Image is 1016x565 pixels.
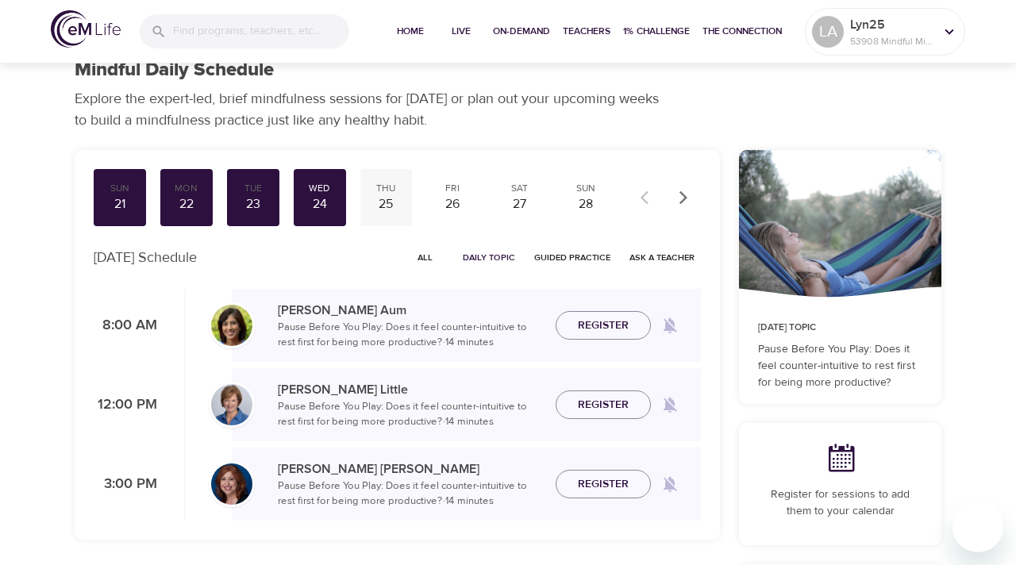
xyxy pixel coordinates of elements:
[493,23,550,40] span: On-Demand
[94,474,157,495] p: 3:00 PM
[952,502,1003,552] iframe: Button to launch messaging window
[233,195,273,213] div: 23
[100,182,140,195] div: Sun
[75,59,274,82] h1: Mindful Daily Schedule
[499,182,539,195] div: Sat
[578,395,629,415] span: Register
[556,390,651,420] button: Register
[623,245,701,270] button: Ask a Teacher
[566,195,606,213] div: 28
[94,315,157,336] p: 8:00 AM
[100,195,140,213] div: 21
[528,245,617,270] button: Guided Practice
[211,384,252,425] img: Kerry_Little_Headshot_min.jpg
[433,195,472,213] div: 26
[534,250,610,265] span: Guided Practice
[812,16,844,48] div: LA
[367,182,406,195] div: Thu
[278,479,543,509] p: Pause Before You Play: Does it feel counter-intuitive to rest first for being more productive? · ...
[167,195,206,213] div: 22
[566,182,606,195] div: Sun
[300,182,340,195] div: Wed
[278,301,543,320] p: [PERSON_NAME] Aum
[211,305,252,346] img: Alisha%20Aum%208-9-21.jpg
[399,245,450,270] button: All
[651,306,689,344] span: Remind me when a class goes live every Wednesday at 8:00 AM
[578,316,629,336] span: Register
[75,88,670,131] p: Explore the expert-led, brief mindfulness sessions for [DATE] or plan out your upcoming weeks to ...
[367,195,406,213] div: 25
[173,14,349,48] input: Find programs, teachers, etc...
[167,182,206,195] div: Mon
[758,341,922,391] p: Pause Before You Play: Does it feel counter-intuitive to rest first for being more productive?
[623,23,690,40] span: 1% Challenge
[406,250,444,265] span: All
[51,10,121,48] img: logo
[651,465,689,503] span: Remind me when a class goes live every Wednesday at 3:00 PM
[651,386,689,424] span: Remind me when a class goes live every Wednesday at 12:00 PM
[758,321,922,335] p: [DATE] Topic
[850,15,934,34] p: Lyn25
[758,486,922,520] p: Register for sessions to add them to your calendar
[702,23,782,40] span: The Connection
[499,195,539,213] div: 27
[629,250,695,265] span: Ask a Teacher
[94,394,157,416] p: 12:00 PM
[456,245,521,270] button: Daily Topic
[463,250,515,265] span: Daily Topic
[278,380,543,399] p: [PERSON_NAME] Little
[233,182,273,195] div: Tue
[563,23,610,40] span: Teachers
[433,182,472,195] div: Fri
[578,475,629,494] span: Register
[556,311,651,340] button: Register
[556,470,651,499] button: Register
[278,320,543,351] p: Pause Before You Play: Does it feel counter-intuitive to rest first for being more productive? · ...
[850,34,934,48] p: 53908 Mindful Minutes
[300,195,340,213] div: 24
[278,459,543,479] p: [PERSON_NAME] [PERSON_NAME]
[94,247,197,268] p: [DATE] Schedule
[391,23,429,40] span: Home
[278,399,543,430] p: Pause Before You Play: Does it feel counter-intuitive to rest first for being more productive? · ...
[211,463,252,505] img: Elaine_Smookler-min.jpg
[442,23,480,40] span: Live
